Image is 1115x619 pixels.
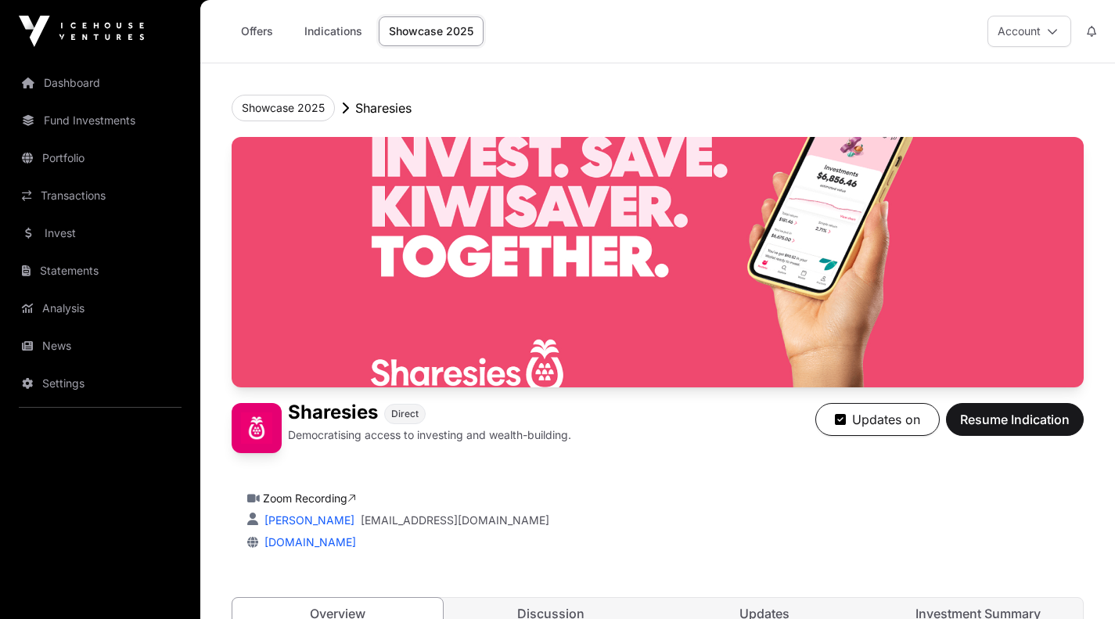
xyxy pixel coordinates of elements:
[379,16,484,46] a: Showcase 2025
[815,403,940,436] button: Updates on
[294,16,372,46] a: Indications
[13,254,188,288] a: Statements
[232,403,282,453] img: Sharesies
[13,329,188,363] a: News
[946,419,1084,434] a: Resume Indication
[225,16,288,46] a: Offers
[946,403,1084,436] button: Resume Indication
[13,291,188,326] a: Analysis
[960,410,1070,429] span: Resume Indication
[263,491,356,505] a: Zoom Recording
[13,366,188,401] a: Settings
[355,99,412,117] p: Sharesies
[13,66,188,100] a: Dashboard
[361,513,549,528] a: [EMAIL_ADDRESS][DOMAIN_NAME]
[258,535,356,549] a: [DOMAIN_NAME]
[13,103,188,138] a: Fund Investments
[13,178,188,213] a: Transactions
[232,95,335,121] button: Showcase 2025
[232,137,1084,387] img: Sharesies
[19,16,144,47] img: Icehouse Ventures Logo
[987,16,1071,47] button: Account
[13,141,188,175] a: Portfolio
[288,403,378,424] h1: Sharesies
[391,408,419,420] span: Direct
[13,216,188,250] a: Invest
[288,427,571,443] p: Democratising access to investing and wealth-building.
[261,513,354,527] a: [PERSON_NAME]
